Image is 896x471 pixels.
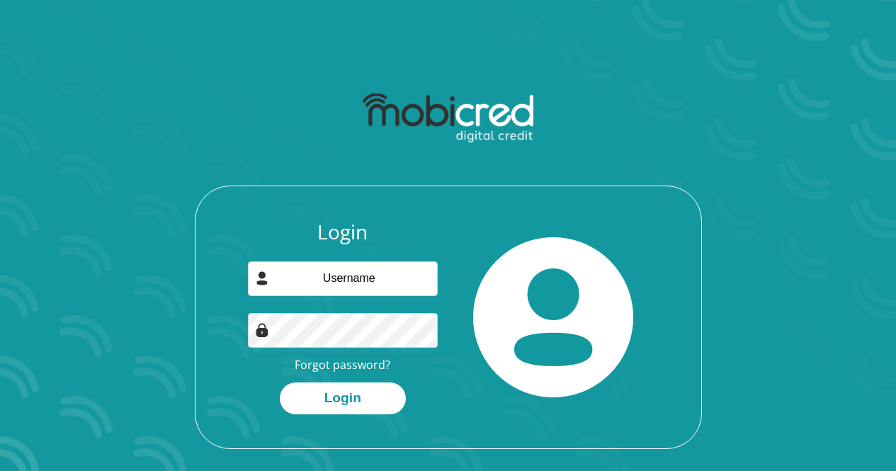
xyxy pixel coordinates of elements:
a: Forgot password? [295,357,390,373]
button: Login [280,382,406,414]
input: Username [248,261,438,296]
h3: Login [248,220,438,244]
img: Image [255,323,269,337]
img: mobicred logo [363,93,533,143]
img: user-icon image [255,271,269,285]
